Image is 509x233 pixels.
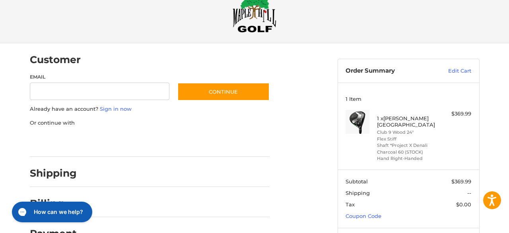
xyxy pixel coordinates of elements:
span: $0.00 [456,201,471,208]
span: Shipping [346,190,370,196]
h3: 1 Item [346,96,471,102]
iframe: PayPal-paylater [95,135,154,149]
h3: Order Summary [346,67,431,75]
button: Continue [177,83,270,101]
span: -- [467,190,471,196]
li: Flex Stiff [377,136,438,142]
h2: Shipping [30,167,77,179]
span: $369.99 [451,178,471,185]
li: Shaft *Project X Denali Charcoal 60 (STOCK) [377,142,438,155]
span: Tax [346,201,355,208]
p: Or continue with [30,119,270,127]
iframe: PayPal-paypal [27,135,87,149]
iframe: PayPal-venmo [162,135,221,149]
div: $369.99 [440,110,471,118]
span: Subtotal [346,178,368,185]
iframe: Gorgias live chat messenger [8,199,95,225]
p: Already have an account? [30,105,270,113]
h2: Billing [30,197,76,210]
li: Hand Right-Handed [377,155,438,162]
h2: Customer [30,54,81,66]
li: Club 9 Wood 24° [377,129,438,136]
h4: 1 x [PERSON_NAME][GEOGRAPHIC_DATA] [377,115,438,128]
a: Edit Cart [431,67,471,75]
label: Email [30,73,170,81]
a: Sign in now [100,106,132,112]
